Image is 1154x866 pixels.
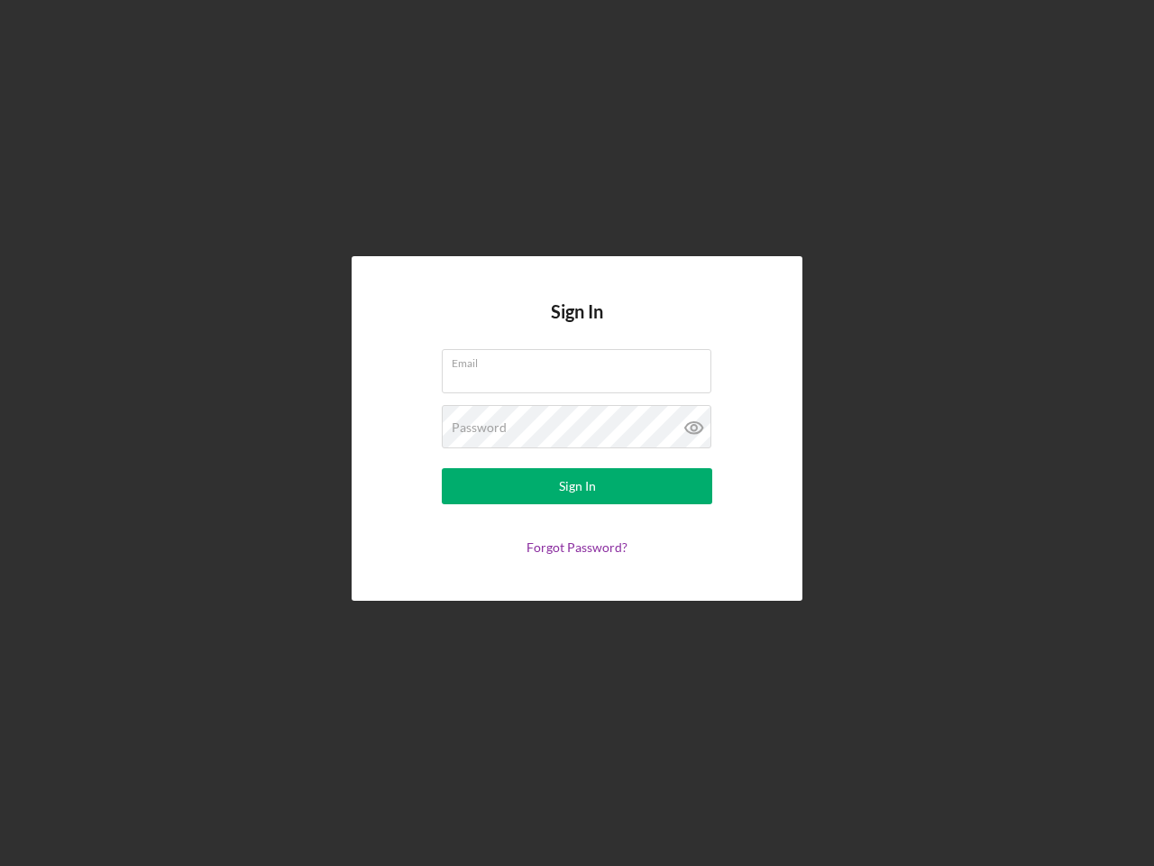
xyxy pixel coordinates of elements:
a: Forgot Password? [527,539,627,555]
label: Email [452,350,711,370]
div: Sign In [559,468,596,504]
label: Password [452,420,507,435]
button: Sign In [442,468,712,504]
h4: Sign In [551,301,603,349]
